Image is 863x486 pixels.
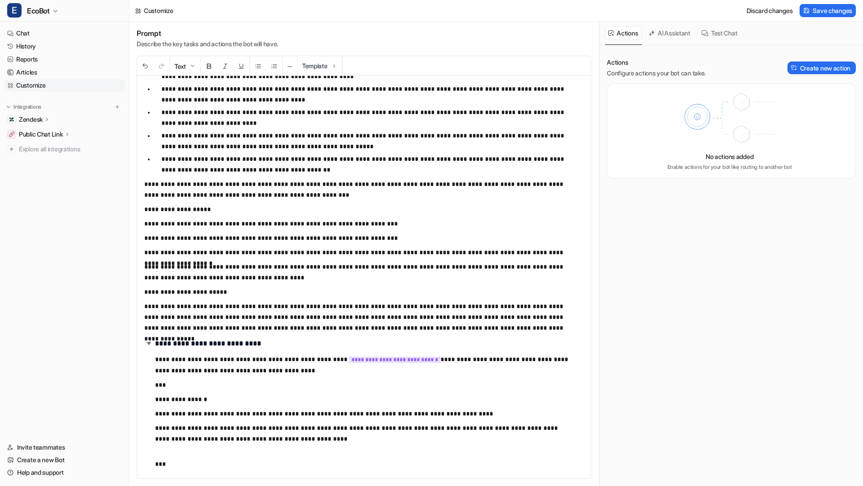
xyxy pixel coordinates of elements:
[137,29,278,38] h1: Prompt
[667,163,792,171] p: Enable actions for your bot like routing to another bot
[813,6,852,15] span: Save changes
[233,57,249,76] button: Underline
[4,143,125,155] a: Explore all integrations
[9,132,14,137] img: Public Chat Link
[4,466,125,479] a: Help and support
[170,57,200,76] button: Text
[4,102,44,111] button: Integrations
[787,62,856,74] button: Create new action
[142,62,149,70] img: Undo
[330,62,338,70] img: Template
[254,62,262,70] img: Unordered List
[4,454,125,466] a: Create a new Bot
[698,26,741,40] button: Test Chat
[144,6,173,15] div: Customize
[4,441,125,454] a: Invite teammates
[607,58,706,67] p: Actions
[743,4,796,17] button: Discard changes
[189,62,196,70] img: Dropdown Down Arrow
[4,79,125,92] a: Customize
[19,142,122,156] span: Explore all integrations
[283,57,297,76] button: ─
[4,27,125,40] a: Chat
[205,62,213,70] img: Bold
[137,57,153,76] button: Undo
[4,40,125,53] a: History
[791,65,797,71] img: Create action
[250,57,266,76] button: Unordered List
[271,62,278,70] img: Ordered List
[27,4,50,17] span: EcoBot
[19,130,63,139] p: Public Chat Link
[4,53,125,66] a: Reports
[217,57,233,76] button: Italic
[9,117,14,122] img: Zendesk
[13,103,41,110] p: Integrations
[298,56,342,75] button: Template
[645,26,694,40] button: AI Assistant
[7,3,22,18] span: E
[19,115,43,124] p: Zendesk
[201,57,217,76] button: Bold
[144,339,153,348] img: expand-arrow.svg
[137,40,278,49] p: Describe the key tasks and actions the bot will have.
[153,57,169,76] button: Redo
[607,69,706,78] p: Configure actions your bot can take.
[800,4,856,17] button: Save changes
[5,104,12,110] img: expand menu
[158,62,165,70] img: Redo
[706,152,754,161] p: No actions added
[266,57,282,76] button: Ordered List
[114,104,120,110] img: menu_add.svg
[238,62,245,70] img: Underline
[7,145,16,154] img: explore all integrations
[4,66,125,79] a: Articles
[222,62,229,70] img: Italic
[605,26,642,40] button: Actions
